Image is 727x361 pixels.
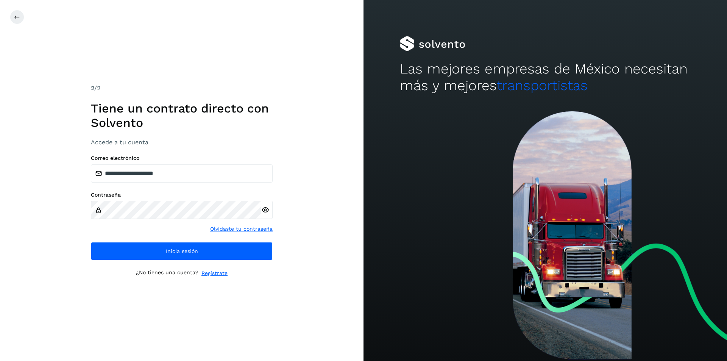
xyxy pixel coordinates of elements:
h2: Las mejores empresas de México necesitan más y mejores [400,61,691,94]
a: Regístrate [201,269,228,277]
span: transportistas [497,77,588,94]
button: Inicia sesión [91,242,273,260]
label: Contraseña [91,192,273,198]
span: Inicia sesión [166,248,198,254]
div: /2 [91,84,273,93]
h3: Accede a tu cuenta [91,139,273,146]
span: 2 [91,84,94,92]
h1: Tiene un contrato directo con Solvento [91,101,273,130]
a: Olvidaste tu contraseña [210,225,273,233]
label: Correo electrónico [91,155,273,161]
p: ¿No tienes una cuenta? [136,269,198,277]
